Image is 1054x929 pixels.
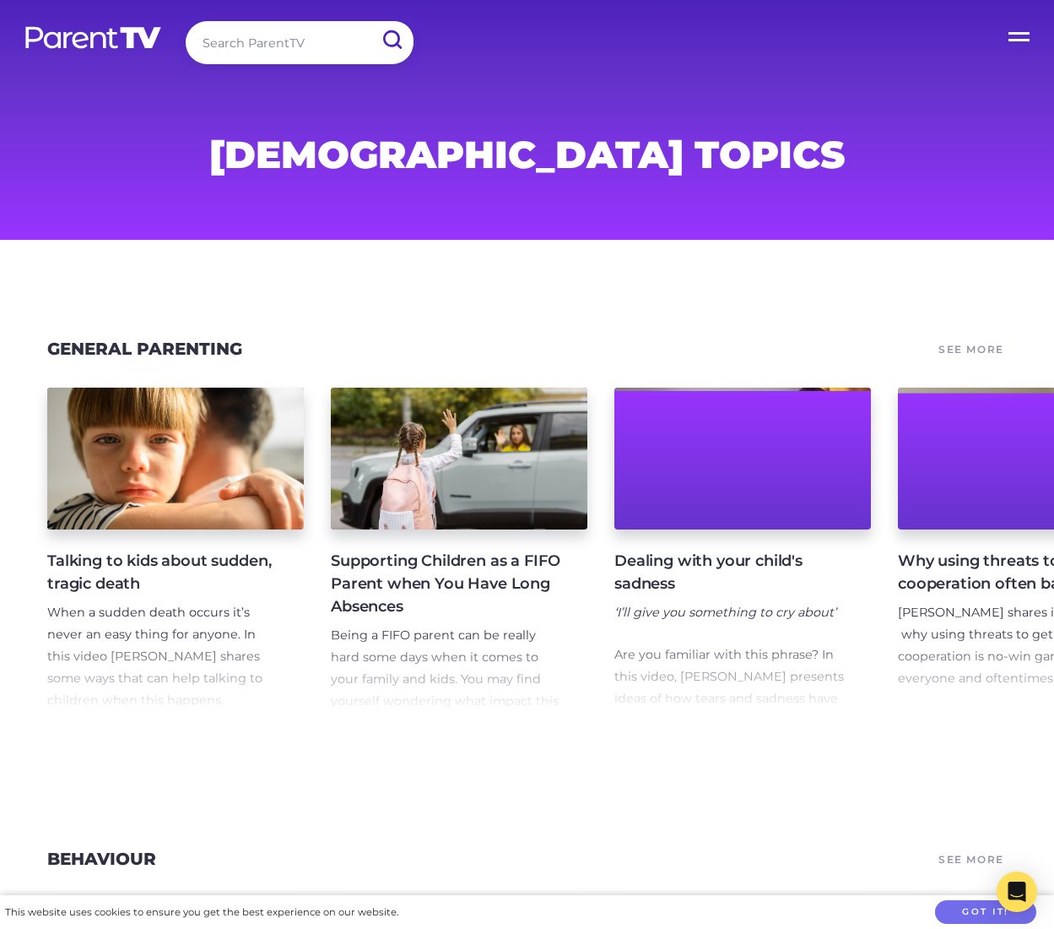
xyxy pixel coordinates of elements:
[186,21,413,64] input: Search ParentTV
[614,388,871,712] a: Dealing with your child's sadness ‘I’ll give you something to cry about’ Are you familiar with th...
[935,900,1036,925] button: Got it!
[997,872,1037,912] div: Open Intercom Messenger
[331,550,560,618] h4: Supporting Children as a FIFO Parent when You Have Long Absences
[47,602,277,712] p: When a sudden death occurs it’s never an easy thing for anyone. In this video [PERSON_NAME] share...
[331,388,587,712] a: Supporting Children as a FIFO Parent when You Have Long Absences Being a FIFO parent can be reall...
[370,21,413,59] input: Submit
[47,388,304,712] a: Talking to kids about sudden, tragic death When a sudden death occurs it’s never an easy thing fo...
[614,644,844,776] p: Are you familiar with this phrase? In this video, [PERSON_NAME] presents ideas of how tears and s...
[614,605,836,620] em: ‘I’ll give you something to cry about’
[47,550,277,595] h4: Talking to kids about sudden, tragic death
[47,339,242,359] a: General Parenting
[936,338,1007,361] a: See More
[5,904,398,921] div: This website uses cookies to ensure you get the best experience on our website.
[936,847,1007,871] a: See More
[614,550,844,595] h4: Dealing with your child's sadness
[331,625,560,844] p: Being a FIFO parent can be really hard some days when it comes to your family and kids. You may f...
[24,25,163,50] img: parenttv-logo-white.4c85aaf.svg
[47,849,156,869] a: Behaviour
[121,138,934,171] h1: [DEMOGRAPHIC_DATA] Topics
